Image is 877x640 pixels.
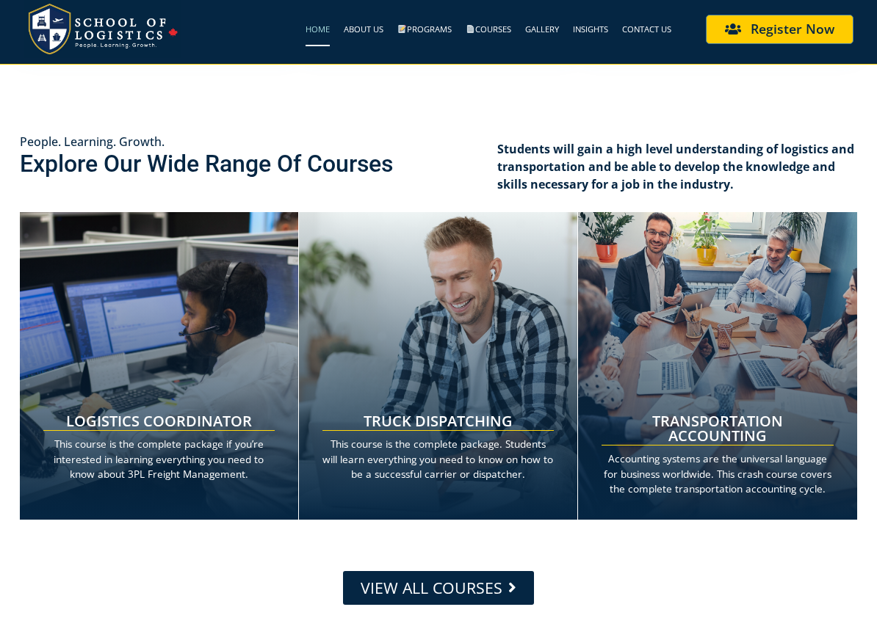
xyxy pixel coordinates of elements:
img: 📄 [466,25,474,33]
a: Insights [573,12,608,46]
img: 📝 [398,25,406,33]
a: Truck Dispatching [364,411,513,431]
div: Students will gain a high level understanding of logistics and transportation and be able to deve... [497,140,857,193]
span: View all courses [361,580,502,595]
a: Register Now [706,15,853,44]
a: Programs [397,12,452,46]
h6: People. Learning. Growth. [20,136,424,148]
a: Transportation Accounting [652,411,783,446]
a: Contact Us [622,12,671,46]
div: This course is the complete package. Students will learn everything you need to know on how to be... [322,437,554,481]
a: LOGISTICS COORDINATOR [66,411,252,431]
h2: Explore Our Wide Range Of Courses [20,152,424,175]
a: About Us [344,12,383,46]
div: Accounting systems are the universal language for business worldwide. This crash course covers th... [602,451,834,496]
div: This course is the complete package if you’re interested in learning everything you need to know ... [43,437,275,481]
span: Register Now [751,23,834,36]
a: View all courses [343,571,534,604]
a: Gallery [525,12,559,46]
a: Home [306,12,330,46]
a: Courses [466,12,511,46]
nav: Menu [181,12,671,46]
